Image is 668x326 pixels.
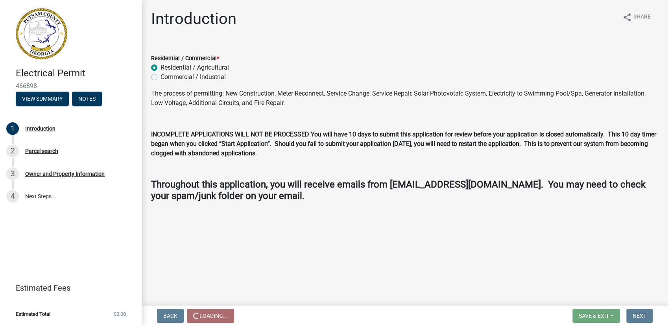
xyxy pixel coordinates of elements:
[16,68,135,79] h4: Electrical Permit
[25,126,55,131] div: Introduction
[579,313,609,319] span: Save & Exit
[25,171,105,177] div: Owner and Property Information
[151,131,656,157] strong: You will have 10 days to submit this application for review before your application is closed aut...
[616,9,657,25] button: shareShare
[187,309,234,323] button: Loading...
[151,131,309,138] strong: INCOMPLETE APPLICATIONS WILL NOT BE PROCESSED
[622,13,632,22] i: share
[151,89,659,108] p: The process of permitting: New Construction, Meter Reconnect, Service Change, Service Repair, Sol...
[199,313,228,319] span: Loading...
[633,313,646,319] span: Next
[161,63,229,72] label: Residential / Agricultural
[6,122,19,135] div: 1
[6,168,19,180] div: 3
[16,92,69,106] button: View Summary
[6,190,19,203] div: 4
[25,148,58,154] div: Parcel search
[16,311,50,317] span: Estimated Total
[16,96,69,102] wm-modal-confirm: Summary
[16,82,126,90] span: 466898
[626,309,653,323] button: Next
[6,280,129,296] a: Estimated Fees
[157,309,184,323] button: Back
[633,13,651,22] span: Share
[151,56,219,61] label: Residential / Commercial
[16,8,67,59] img: Putnam County, Georgia
[572,309,620,323] button: Save & Exit
[72,92,102,106] button: Notes
[151,130,659,158] p: .
[161,72,226,82] label: Commercial / Industrial
[163,313,177,319] span: Back
[114,311,126,317] span: $0.00
[151,179,646,201] strong: Throughout this application, you will receive emails from [EMAIL_ADDRESS][DOMAIN_NAME]. You may n...
[6,145,19,157] div: 2
[72,96,102,102] wm-modal-confirm: Notes
[151,9,236,28] h1: Introduction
